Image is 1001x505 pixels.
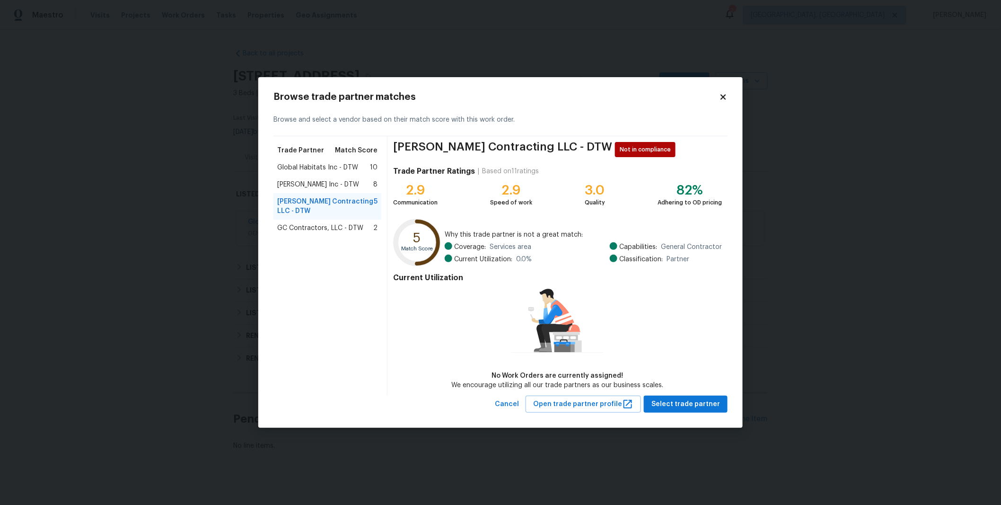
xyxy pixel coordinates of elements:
h2: Browse trade partner matches [273,92,719,102]
span: 10 [370,163,378,172]
div: Based on 11 ratings [482,167,539,176]
div: 2.9 [490,186,532,195]
div: Adhering to OD pricing [658,198,722,207]
span: Why this trade partner is not a great match: [445,230,722,239]
span: Match Score [335,146,378,155]
span: [PERSON_NAME] Contracting LLC - DTW [393,142,612,157]
h4: Trade Partner Ratings [393,167,475,176]
button: Open trade partner profile [526,396,641,413]
span: Partner [667,255,689,264]
div: Communication [393,198,438,207]
span: 2 [373,223,378,233]
span: 0.0 % [516,255,532,264]
div: | [475,167,482,176]
span: Global Habitats Inc - DTW [277,163,358,172]
span: General Contractor [661,242,722,252]
div: Speed of work [490,198,532,207]
div: Quality [585,198,605,207]
div: Browse and select a vendor based on their match score with this work order. [273,104,728,136]
button: Select trade partner [644,396,728,413]
span: 5 [374,197,378,216]
span: [PERSON_NAME] Contracting LLC - DTW [277,197,374,216]
div: 3.0 [585,186,605,195]
text: Match Score [401,246,433,251]
span: 8 [373,180,378,189]
div: We encourage utilizing all our trade partners as our business scales. [451,381,663,390]
span: Cancel [495,399,519,410]
span: Services area [490,242,531,252]
button: Cancel [491,396,523,413]
div: 82% [658,186,722,195]
span: Capabilities: [619,242,657,252]
div: No Work Orders are currently assigned! [451,371,663,381]
span: Not in compliance [620,145,675,154]
span: Trade Partner [277,146,324,155]
span: GC Contractors, LLC - DTW [277,223,363,233]
span: [PERSON_NAME] Inc - DTW [277,180,359,189]
span: Classification: [619,255,663,264]
div: 2.9 [393,186,438,195]
text: 5 [413,231,421,245]
span: Open trade partner profile [533,399,633,410]
span: Select trade partner [651,399,720,410]
span: Coverage: [454,242,486,252]
span: Current Utilization: [454,255,512,264]
h4: Current Utilization [393,273,722,283]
